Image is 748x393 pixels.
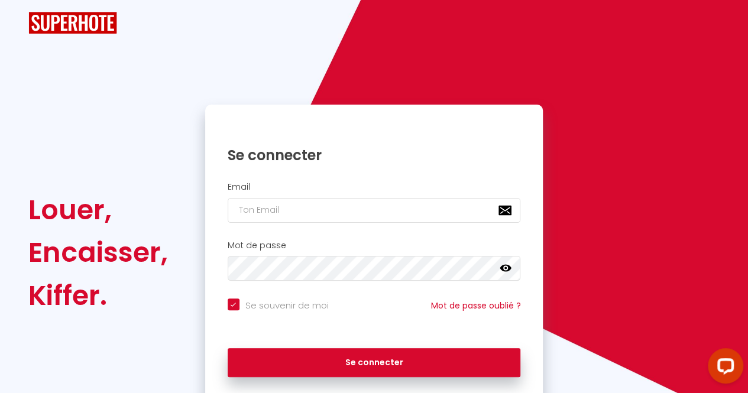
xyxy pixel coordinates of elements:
[228,182,521,192] h2: Email
[28,12,117,34] img: SuperHote logo
[228,241,521,251] h2: Mot de passe
[28,189,168,231] div: Louer,
[28,231,168,274] div: Encaisser,
[228,146,521,164] h1: Se connecter
[228,198,521,223] input: Ton Email
[698,343,748,393] iframe: LiveChat chat widget
[228,348,521,378] button: Se connecter
[28,274,168,317] div: Kiffer.
[430,300,520,311] a: Mot de passe oublié ?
